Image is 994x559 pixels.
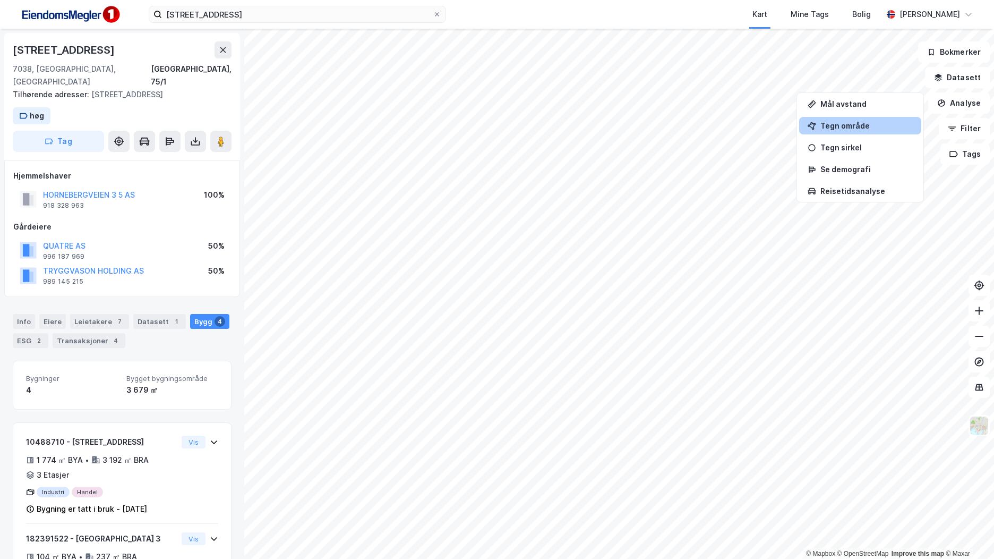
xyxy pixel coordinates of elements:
div: Transaksjoner [53,333,125,348]
span: Tilhørende adresser: [13,90,91,99]
div: 4 [215,316,225,327]
div: 918 328 963 [43,201,84,210]
div: ESG [13,333,48,348]
div: Bolig [852,8,871,21]
div: høg [30,109,44,122]
div: 50% [208,240,225,252]
button: Tag [13,131,104,152]
input: Søk på adresse, matrikkel, gårdeiere, leietakere eller personer [162,6,433,22]
button: Analyse [928,92,990,114]
img: F4PB6Px+NJ5v8B7XTbfpPpyloAAAAASUVORK5CYII= [17,3,123,27]
div: [STREET_ADDRESS] [13,88,223,101]
button: Vis [182,532,205,545]
div: Hjemmelshaver [13,170,231,182]
img: Z [969,416,989,436]
div: Kart [752,8,767,21]
div: Info [13,314,35,329]
button: Bokmerker [918,41,990,63]
div: 1 774 ㎡ BYA [37,454,83,467]
div: Tegn sirkel [820,143,913,152]
div: 3 679 ㎡ [126,384,218,396]
div: 100% [204,189,225,201]
div: • [85,456,89,464]
div: Gårdeiere [13,221,231,233]
div: 989 145 215 [43,277,83,286]
span: Bygget bygningsområde [126,374,218,383]
div: Se demografi [820,165,913,174]
a: OpenStreetMap [837,550,889,557]
div: 50% [208,265,225,277]
div: 3 Etasjer [37,469,69,481]
div: 4 [26,384,118,396]
div: 2 [33,335,44,346]
iframe: Chat Widget [941,508,994,559]
div: Mine Tags [791,8,829,21]
div: [STREET_ADDRESS] [13,41,117,58]
div: Leietakere [70,314,129,329]
div: [GEOGRAPHIC_DATA], 75/1 [151,63,232,88]
div: 7038, [GEOGRAPHIC_DATA], [GEOGRAPHIC_DATA] [13,63,151,88]
div: [PERSON_NAME] [899,8,960,21]
div: 3 192 ㎡ BRA [102,454,149,467]
div: 1 [171,316,182,327]
div: Bygning er tatt i bruk - [DATE] [37,503,147,515]
div: 4 [110,335,121,346]
div: Tegn område [820,121,913,130]
button: Filter [939,118,990,139]
a: Mapbox [806,550,835,557]
div: 996 187 969 [43,252,84,261]
div: Mål avstand [820,99,913,108]
div: 182391522 - [GEOGRAPHIC_DATA] 3 [26,532,177,545]
div: Kontrollprogram for chat [941,508,994,559]
button: Datasett [925,67,990,88]
div: Datasett [133,314,186,329]
div: Eiere [39,314,66,329]
div: Reisetidsanalyse [820,187,913,196]
a: Improve this map [892,550,944,557]
button: Tags [940,143,990,165]
span: Bygninger [26,374,118,383]
button: Vis [182,436,205,448]
div: 7 [114,316,125,327]
div: 10488710 - [STREET_ADDRESS] [26,436,177,448]
div: Bygg [190,314,229,329]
